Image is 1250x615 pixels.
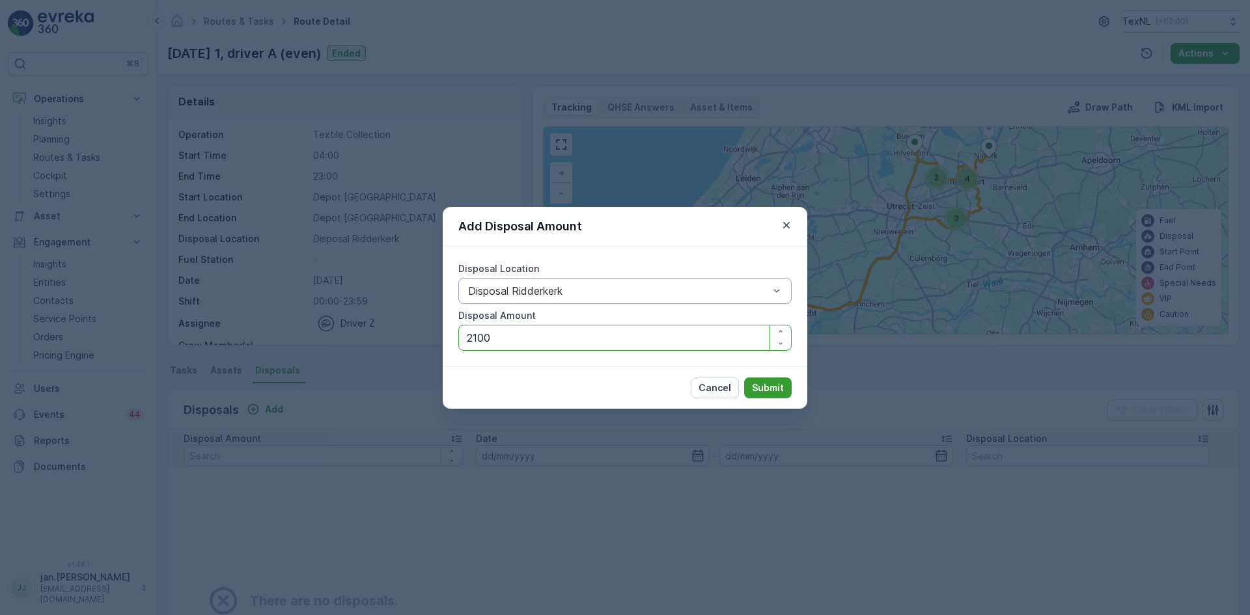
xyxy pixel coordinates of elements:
[699,381,731,394] p: Cancel
[458,263,539,274] label: Disposal Location
[458,217,582,236] p: Add Disposal Amount
[691,377,739,398] button: Cancel
[744,377,792,398] button: Submit
[752,381,784,394] p: Submit
[458,310,536,321] label: Disposal Amount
